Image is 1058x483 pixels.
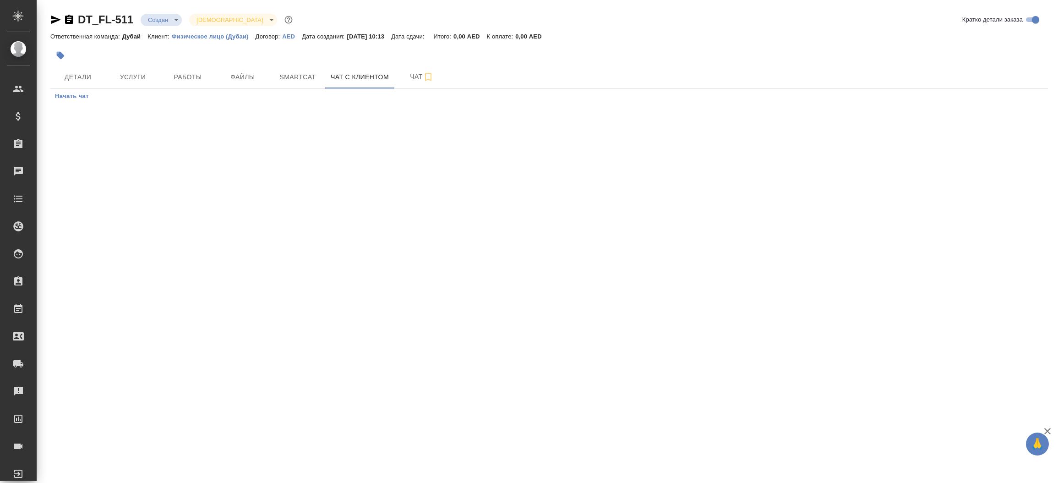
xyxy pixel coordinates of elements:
button: Создан [145,16,171,24]
p: Дубай [122,33,148,40]
span: Чат с клиентом [331,71,389,83]
p: Ответственная команда: [50,33,122,40]
p: Клиент: [147,33,171,40]
span: Услуги [111,71,155,83]
div: simple tabs example [50,89,1048,104]
p: К оплате: [487,33,516,40]
svg: Подписаться [423,71,434,82]
p: AED [282,33,302,40]
p: 0,00 AED [453,33,486,40]
a: Физическое лицо (Дубаи) [172,32,256,40]
span: Чат [400,71,444,82]
a: DT_FL-511 [78,13,133,26]
span: 🙏 [1030,434,1045,454]
span: Файлы [221,71,265,83]
span: Кратко детали заказа [962,15,1023,24]
button: [DEMOGRAPHIC_DATA] [194,16,266,24]
p: 0,00 AED [515,33,548,40]
span: Работы [166,71,210,83]
span: Начать чат [55,91,89,102]
button: Начать чат [50,89,93,104]
p: Физическое лицо (Дубаи) [172,33,256,40]
button: Добавить тэг [50,45,71,66]
span: Детали [56,71,100,83]
button: Скопировать ссылку для ЯМессенджера [50,14,61,25]
p: Договор: [256,33,283,40]
div: Создан [189,14,277,26]
button: 🙏 [1026,433,1049,456]
span: Smartcat [276,71,320,83]
a: AED [282,32,302,40]
p: [DATE] 10:13 [347,33,392,40]
p: Дата создания: [302,33,347,40]
button: Скопировать ссылку [64,14,75,25]
p: Итого: [434,33,453,40]
button: Доп статусы указывают на важность/срочность заказа [283,14,294,26]
div: Создан [141,14,182,26]
p: Дата сдачи: [391,33,426,40]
